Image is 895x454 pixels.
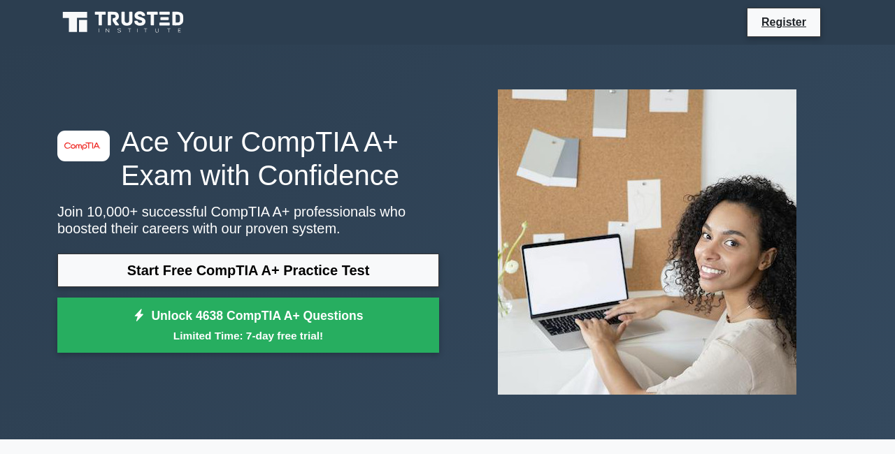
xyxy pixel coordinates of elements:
[57,298,439,353] a: Unlock 4638 CompTIA A+ QuestionsLimited Time: 7-day free trial!
[57,254,439,287] a: Start Free CompTIA A+ Practice Test
[57,203,439,237] p: Join 10,000+ successful CompTIA A+ professionals who boosted their careers with our proven system.
[75,328,422,344] small: Limited Time: 7-day free trial!
[753,13,815,31] a: Register
[57,125,439,192] h1: Ace Your CompTIA A+ Exam with Confidence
